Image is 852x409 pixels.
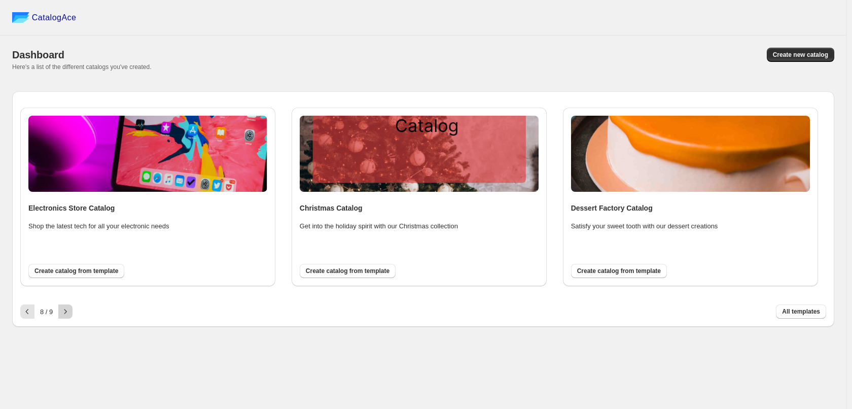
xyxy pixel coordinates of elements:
[28,264,124,278] button: Create catalog from template
[773,51,828,59] span: Create new catalog
[306,267,389,275] span: Create catalog from template
[12,49,64,60] span: Dashboard
[577,267,661,275] span: Create catalog from template
[782,308,820,316] span: All templates
[300,116,539,192] img: christmas
[28,203,267,213] h4: Electronics Store Catalog
[571,116,810,192] img: dessert_factory
[28,221,191,231] p: Shop the latest tech for all your electronic needs
[300,221,462,231] p: Get into the holiday spirit with our Christmas collection
[12,12,29,23] img: catalog ace
[571,264,667,278] button: Create catalog from template
[767,48,834,62] button: Create new catalog
[12,63,152,71] span: Here's a list of the different catalogs you've created.
[300,264,396,278] button: Create catalog from template
[40,308,53,316] span: 8 / 9
[300,203,539,213] h4: Christmas Catalog
[776,304,826,319] button: All templates
[571,203,810,213] h4: Dessert Factory Catalog
[28,116,267,192] img: electronics_store
[571,221,733,231] p: Satisfy your sweet tooth with our dessert creations
[34,267,118,275] span: Create catalog from template
[32,13,77,23] span: CatalogAce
